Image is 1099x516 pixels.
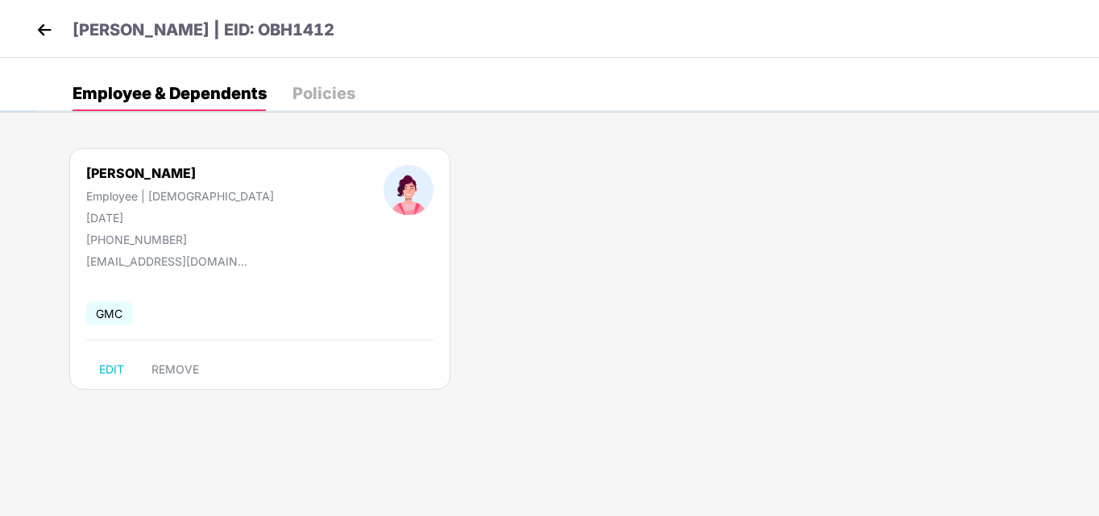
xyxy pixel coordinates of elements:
[73,18,334,43] p: [PERSON_NAME] | EID: OBH1412
[86,211,274,225] div: [DATE]
[86,254,247,268] div: [EMAIL_ADDRESS][DOMAIN_NAME]
[86,357,137,382] button: EDIT
[292,85,355,101] div: Policies
[86,302,132,325] span: GMC
[384,165,433,215] img: profileImage
[151,363,199,376] span: REMOVE
[86,165,274,181] div: [PERSON_NAME]
[73,85,267,101] div: Employee & Dependents
[86,189,274,203] div: Employee | [DEMOGRAPHIC_DATA]
[99,363,124,376] span: EDIT
[86,233,274,246] div: [PHONE_NUMBER]
[139,357,212,382] button: REMOVE
[32,18,56,42] img: back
